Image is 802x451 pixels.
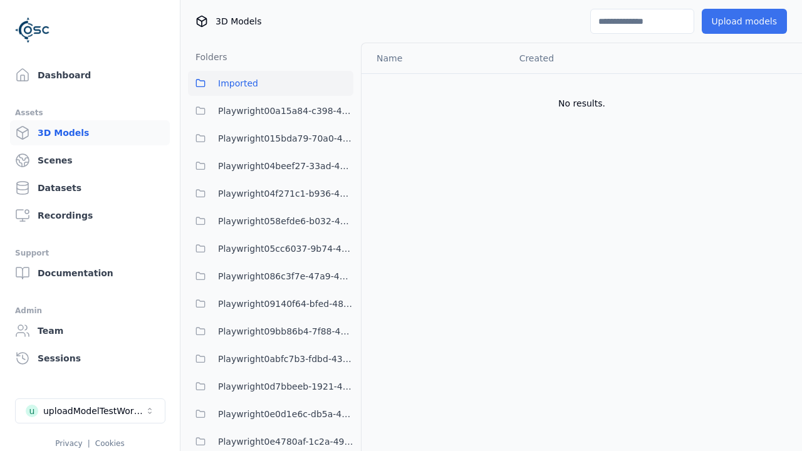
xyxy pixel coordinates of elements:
[218,241,353,256] span: Playwright05cc6037-9b74-4704-86c6-3ffabbdece83
[188,264,353,289] button: Playwright086c3f7e-47a9-4b40-930e-6daa73f464cc
[188,402,353,427] button: Playwright0e0d1e6c-db5a-4244-b424-632341d2c1b4
[218,434,353,449] span: Playwright0e4780af-1c2a-492e-901c-6880da17528a
[218,351,353,366] span: Playwright0abfc7b3-fdbd-438a-9097-bdc709c88d01
[15,246,165,261] div: Support
[188,346,353,371] button: Playwright0abfc7b3-fdbd-438a-9097-bdc709c88d01
[43,405,145,417] div: uploadModelTestWorkspace
[702,9,787,34] button: Upload models
[10,175,170,200] a: Datasets
[10,120,170,145] a: 3D Models
[188,126,353,151] button: Playwright015bda79-70a0-409c-99cb-1511bab16c94
[216,15,261,28] span: 3D Models
[88,439,90,448] span: |
[218,379,353,394] span: Playwright0d7bbeeb-1921-41c6-b931-af810e4ce19a
[188,71,353,96] button: Imported
[188,374,353,399] button: Playwright0d7bbeeb-1921-41c6-b931-af810e4ce19a
[218,76,258,91] span: Imported
[15,13,50,48] img: Logo
[509,43,660,73] th: Created
[188,181,353,206] button: Playwright04f271c1-b936-458c-b5f6-36ca6337f11a
[26,405,38,417] div: u
[362,43,509,73] th: Name
[15,105,165,120] div: Assets
[218,269,353,284] span: Playwright086c3f7e-47a9-4b40-930e-6daa73f464cc
[188,153,353,179] button: Playwright04beef27-33ad-4b39-a7ba-e3ff045e7193
[10,63,170,88] a: Dashboard
[218,324,353,339] span: Playwright09bb86b4-7f88-4a8f-8ea8-a4c9412c995e
[218,214,353,229] span: Playwright058efde6-b032-4363-91b7-49175d678812
[10,346,170,371] a: Sessions
[218,158,353,174] span: Playwright04beef27-33ad-4b39-a7ba-e3ff045e7193
[362,73,802,133] td: No results.
[218,296,353,311] span: Playwright09140f64-bfed-4894-9ae1-f5b1e6c36039
[10,203,170,228] a: Recordings
[188,209,353,234] button: Playwright058efde6-b032-4363-91b7-49175d678812
[10,318,170,343] a: Team
[15,303,165,318] div: Admin
[218,103,353,118] span: Playwright00a15a84-c398-4ef4-9da8-38c036397b1e
[218,407,353,422] span: Playwright0e0d1e6c-db5a-4244-b424-632341d2c1b4
[10,261,170,286] a: Documentation
[218,131,353,146] span: Playwright015bda79-70a0-409c-99cb-1511bab16c94
[10,148,170,173] a: Scenes
[188,236,353,261] button: Playwright05cc6037-9b74-4704-86c6-3ffabbdece83
[55,439,82,448] a: Privacy
[188,291,353,316] button: Playwright09140f64-bfed-4894-9ae1-f5b1e6c36039
[218,186,353,201] span: Playwright04f271c1-b936-458c-b5f6-36ca6337f11a
[188,51,227,63] h3: Folders
[188,98,353,123] button: Playwright00a15a84-c398-4ef4-9da8-38c036397b1e
[188,319,353,344] button: Playwright09bb86b4-7f88-4a8f-8ea8-a4c9412c995e
[15,398,165,423] button: Select a workspace
[95,439,125,448] a: Cookies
